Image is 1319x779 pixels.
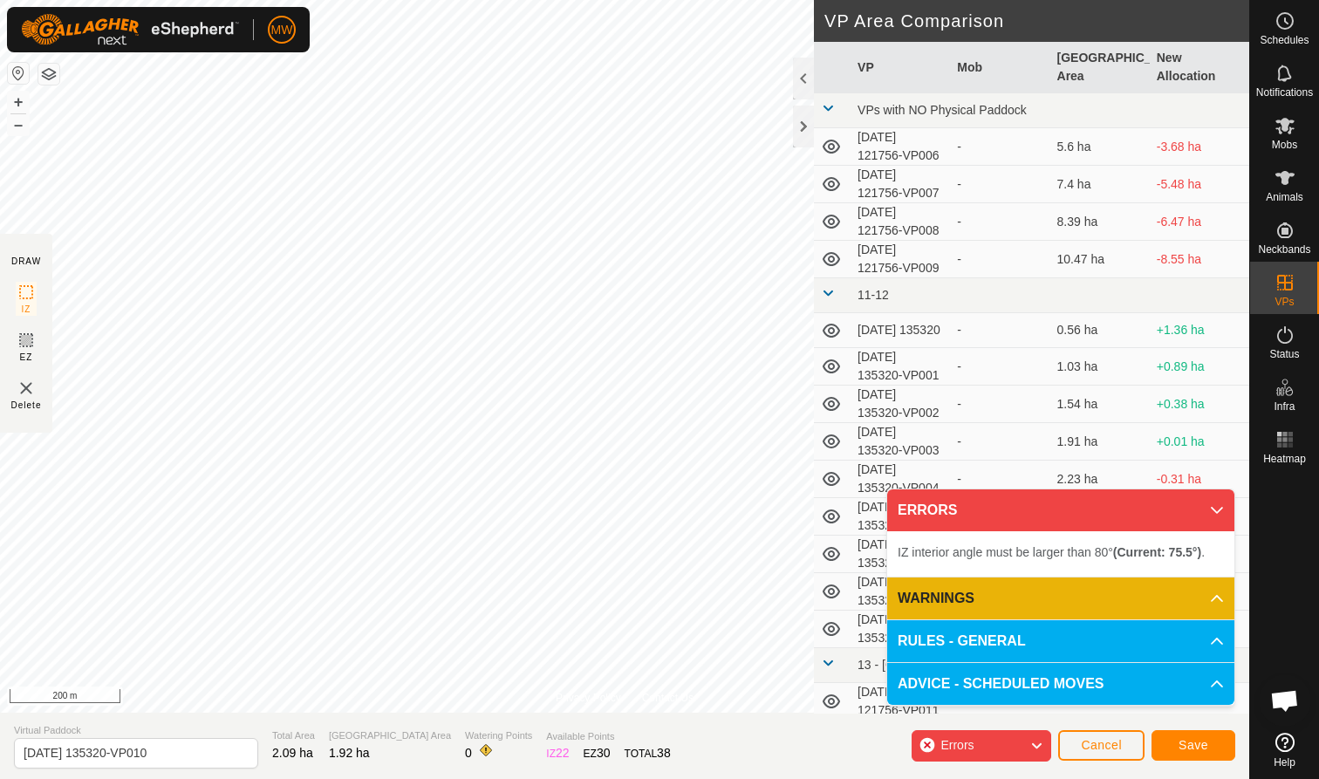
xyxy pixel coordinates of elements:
td: [DATE] 135320-VP002 [851,386,950,423]
td: [DATE] 135320-VP005 [851,498,950,536]
div: - [957,321,1042,339]
td: +0.38 ha [1150,386,1249,423]
span: Animals [1266,192,1303,202]
a: Privacy Policy [556,690,621,706]
td: [DATE] 135320 [851,313,950,348]
span: Help [1274,757,1295,768]
td: [DATE] 135320-VP008 [851,611,950,648]
button: Reset Map [8,63,29,84]
td: +0.01 ha [1150,423,1249,461]
span: 2.09 ha [272,746,313,760]
span: 13 - [GEOGRAPHIC_DATA] [858,658,1009,672]
button: + [8,92,29,113]
td: +1.36 ha [1150,313,1249,348]
span: Errors [940,738,974,752]
span: Total Area [272,728,315,743]
h2: VP Area Comparison [824,10,1249,31]
div: EZ [584,744,611,762]
span: [GEOGRAPHIC_DATA] Area [329,728,451,743]
a: Contact Us [642,690,694,706]
td: 10.47 ha [1050,241,1150,278]
span: IZ [22,303,31,316]
span: Notifications [1256,87,1313,98]
img: Gallagher Logo [21,14,239,45]
th: Mob [950,42,1049,93]
td: 2.23 ha [1050,461,1150,498]
td: -0.31 ha [1150,461,1249,498]
span: Infra [1274,401,1295,412]
p-accordion-content: ERRORS [887,531,1234,577]
span: EZ [20,351,33,364]
th: New Allocation [1150,42,1249,93]
td: [DATE] 135320-VP004 [851,461,950,498]
button: – [8,114,29,135]
span: Mobs [1272,140,1297,150]
span: Delete [11,399,42,412]
span: Neckbands [1258,244,1310,255]
span: Watering Points [465,728,532,743]
div: TOTAL [625,744,671,762]
td: [DATE] 135320-VP007 [851,573,950,611]
span: Available Points [546,729,670,744]
td: [DATE] 135320-VP006 [851,536,950,573]
span: IZ interior angle must be larger than 80° . [898,545,1205,559]
span: Save [1179,738,1208,752]
span: Cancel [1081,738,1122,752]
td: 7.4 ha [1050,166,1150,203]
td: [DATE] 121756-VP008 [851,203,950,241]
td: 1.91 ha [1050,423,1150,461]
span: WARNINGS [898,588,974,609]
img: VP [16,378,37,399]
td: [DATE] 135320-VP001 [851,348,950,386]
td: -5.48 ha [1150,166,1249,203]
td: 1.54 ha [1050,386,1150,423]
span: ERRORS [898,500,957,521]
th: [GEOGRAPHIC_DATA] Area [1050,42,1150,93]
td: 1.03 ha [1050,348,1150,386]
th: VP [851,42,950,93]
p-accordion-header: ADVICE - SCHEDULED MOVES [887,663,1234,705]
span: Virtual Paddock [14,723,258,738]
p-accordion-header: ERRORS [887,489,1234,531]
div: - [957,470,1042,489]
span: 0 [465,746,472,760]
span: MW [271,21,293,39]
span: Status [1269,349,1299,359]
td: +0.89 ha [1150,348,1249,386]
span: Schedules [1260,35,1309,45]
p-accordion-header: WARNINGS [887,577,1234,619]
span: RULES - GENERAL [898,631,1026,652]
div: - [957,395,1042,413]
td: [DATE] 121756-VP009 [851,241,950,278]
a: Open chat [1259,674,1311,727]
td: -3.68 ha [1150,128,1249,166]
p-accordion-header: RULES - GENERAL [887,620,1234,662]
div: - [957,433,1042,451]
td: [DATE] 121756-VP007 [851,166,950,203]
button: Cancel [1058,730,1145,761]
span: 22 [556,746,570,760]
td: 5.6 ha [1050,128,1150,166]
td: [DATE] 135320-VP003 [851,423,950,461]
td: -8.55 ha [1150,241,1249,278]
a: Help [1250,726,1319,775]
div: - [957,175,1042,194]
td: [DATE] 121756-VP006 [851,128,950,166]
span: VPs with NO Physical Paddock [858,103,1027,117]
span: 1.92 ha [329,746,370,760]
td: 0.56 ha [1050,313,1150,348]
div: - [957,358,1042,376]
div: DRAW [11,255,41,268]
span: 11-12 [858,288,889,302]
td: [DATE] 121756-VP011 [851,683,950,721]
button: Map Layers [38,64,59,85]
div: - [957,250,1042,269]
div: IZ [546,744,569,762]
b: (Current: 75.5°) [1113,545,1201,559]
td: -6.47 ha [1150,203,1249,241]
td: 8.39 ha [1050,203,1150,241]
span: VPs [1275,297,1294,307]
div: - [957,213,1042,231]
span: 30 [597,746,611,760]
button: Save [1152,730,1235,761]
